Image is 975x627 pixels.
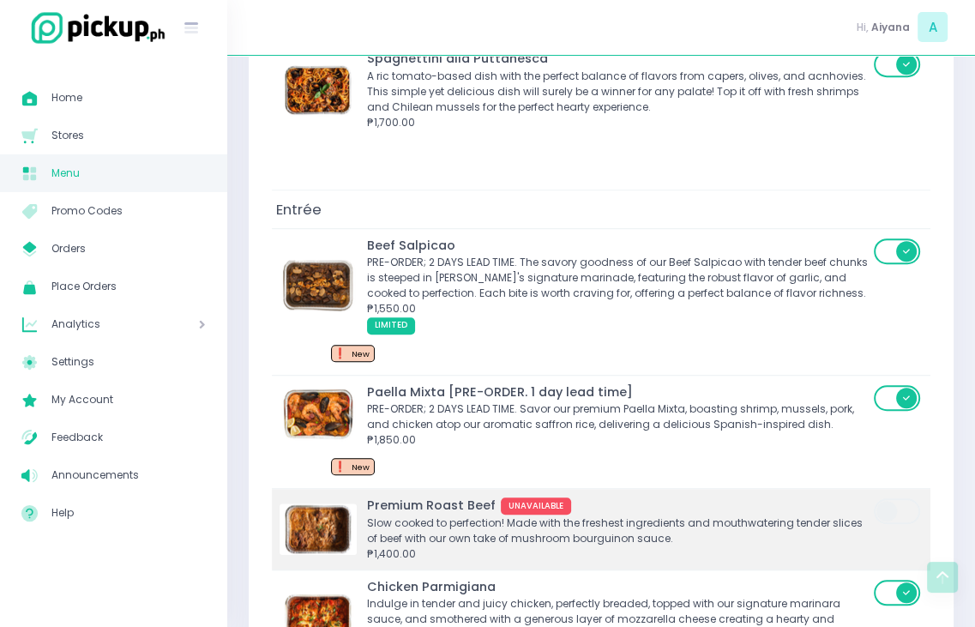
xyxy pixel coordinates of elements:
span: Place Orders [51,275,206,298]
td: Premium Roast BeefPremium Roast BeefUNAVAILABLESlow cooked to perfection! Made with the freshest ... [272,489,930,570]
span: Menu [51,162,206,184]
span: Hi, [857,20,869,35]
div: PRE-ORDER; 2 DAYS LEAD TIME. Savor our premium Paella Mixta, boasting shrimp, mussels, pork, and ... [367,401,869,432]
img: Beef Salpicao [280,260,357,311]
div: Spaghettini alla Puttanesca [367,50,869,69]
td: Spaghettini alla PuttanescaSpaghettini alla PuttanescaA ric tomato-based dish with the perfect ba... [272,42,930,138]
span: Entrée [272,195,326,224]
div: Chicken Parmigiana [367,578,869,597]
div: ₱1,700.00 [367,115,869,130]
span: Stores [51,124,206,147]
div: A ric tomato-based dish with the perfect balance of flavors from capers, olives, and acnhovies. T... [367,69,869,115]
div: Slow cooked to perfection! Made with the freshest ingredients and mouthwatering tender slices of ... [367,515,869,546]
span: Home [51,87,206,109]
span: Announcements [51,464,206,486]
span: A [918,12,948,42]
span: Orders [51,238,206,260]
td: Paella Mixta [PRE-ORDER. 1 day lead time]Paella Mixta [PRE-ORDER. 1 day lead time]PRE-ORDER; 2 DA... [272,375,930,489]
div: Premium Roast Beef [367,497,869,515]
div: ₱1,850.00 [367,432,869,448]
img: Paella Mixta [PRE-ORDER. 1 day lead time] [280,389,357,441]
span: ❗ [334,459,346,473]
div: PRE-ORDER; 2 DAYS LEAD TIME. The savory goodness of our Beef Salpicao with tender beef chunks is ... [367,255,869,301]
span: Feedback [51,426,206,449]
div: ₱1,400.00 [367,546,869,562]
img: Spaghettini alla Puttanesca [280,64,357,116]
td: Beef Salpicao Beef SalpicaoPRE-ORDER; 2 DAYS LEAD TIME. The savory goodness of our Beef Salpicao ... [272,228,930,375]
span: ❗ [334,346,346,360]
span: My Account [51,389,206,411]
span: Help [51,502,206,524]
img: Premium Roast Beef [280,503,357,555]
span: New [352,461,370,473]
div: ₱1,550.00 [367,301,869,317]
span: Analytics [51,313,150,335]
img: logo [21,9,167,46]
div: Paella Mixta [PRE-ORDER. 1 day lead time] [367,383,869,402]
span: Settings [51,351,206,373]
span: New [352,348,370,359]
span: Aiyana [871,20,910,35]
div: Beef Salpicao [367,237,869,256]
span: LIMITED [367,317,415,335]
span: UNAVAILABLE [501,497,571,515]
span: Promo Codes [51,200,206,222]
